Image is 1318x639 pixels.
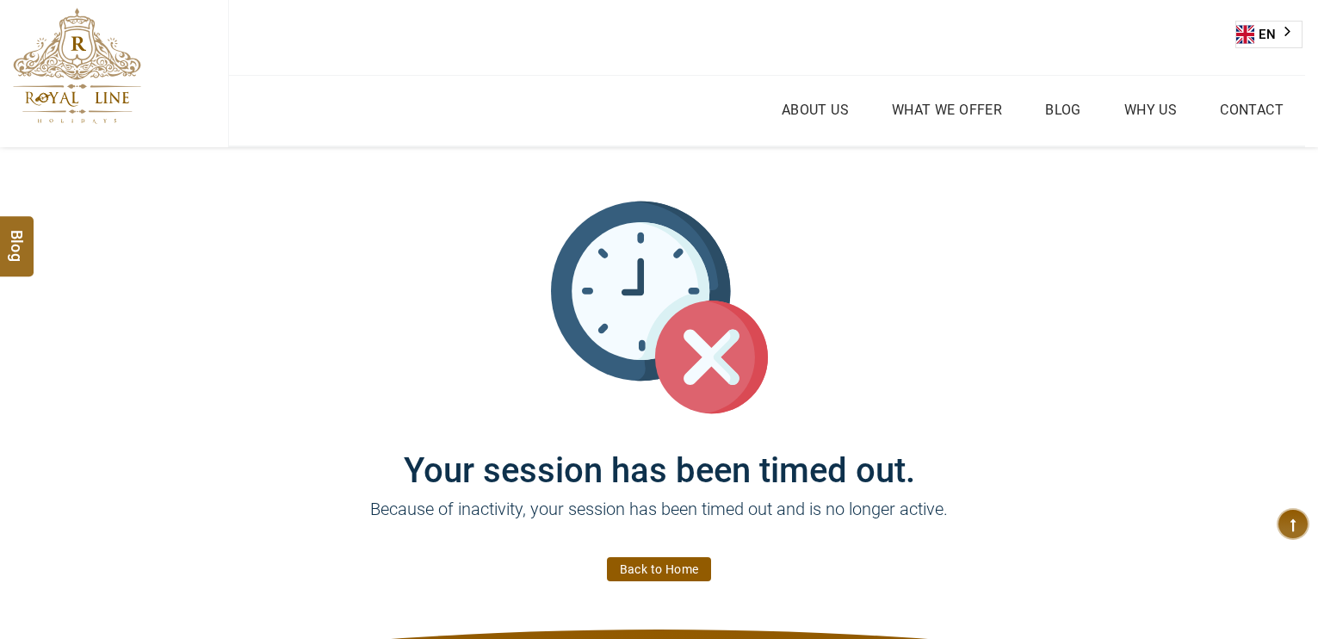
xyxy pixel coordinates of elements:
[888,97,1006,122] a: What we Offer
[1120,97,1181,122] a: Why Us
[1235,21,1303,48] aside: Language selected: English
[1236,22,1302,47] a: EN
[777,97,853,122] a: About Us
[551,199,768,416] img: session_time_out.svg
[1216,97,1288,122] a: Contact
[607,557,712,581] a: Back to Home
[13,8,141,124] img: The Royal Line Holidays
[1235,21,1303,48] div: Language
[6,230,28,245] span: Blog
[143,416,1176,491] h1: Your session has been timed out.
[1041,97,1086,122] a: Blog
[143,496,1176,548] p: Because of inactivity, your session has been timed out and is no longer active.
